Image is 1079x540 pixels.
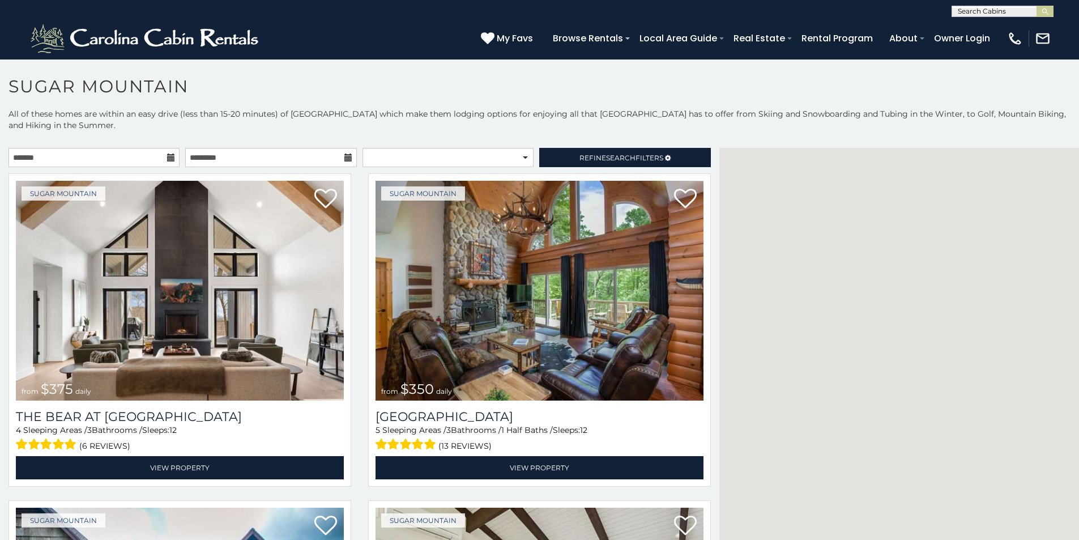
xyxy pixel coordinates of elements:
span: My Favs [497,31,533,45]
span: 12 [580,425,587,435]
h3: The Bear At Sugar Mountain [16,409,344,424]
a: My Favs [481,31,536,46]
a: Sugar Mountain [22,513,105,528]
span: Refine Filters [579,154,663,162]
span: 4 [16,425,21,435]
span: 5 [376,425,380,435]
span: daily [75,387,91,396]
a: RefineSearchFilters [539,148,710,167]
a: Browse Rentals [547,28,629,48]
span: from [22,387,39,396]
span: from [381,387,398,396]
span: $375 [41,381,73,397]
span: 3 [446,425,451,435]
a: Owner Login [928,28,996,48]
a: Sugar Mountain [381,513,465,528]
a: View Property [16,456,344,479]
a: View Property [376,456,703,479]
a: Sugar Mountain [381,186,465,201]
span: (6 reviews) [79,439,130,453]
a: Grouse Moor Lodge from $350 daily [376,181,703,401]
h3: Grouse Moor Lodge [376,409,703,424]
a: Real Estate [728,28,791,48]
a: [GEOGRAPHIC_DATA] [376,409,703,424]
a: Add to favorites [314,515,337,538]
a: Rental Program [796,28,878,48]
a: The Bear At Sugar Mountain from $375 daily [16,181,344,401]
span: (13 reviews) [438,439,492,453]
img: phone-regular-white.png [1007,31,1023,46]
a: Add to favorites [674,188,697,211]
span: 1 Half Baths / [501,425,553,435]
img: White-1-2.png [28,22,263,56]
span: 12 [169,425,177,435]
span: daily [436,387,452,396]
img: The Bear At Sugar Mountain [16,181,344,401]
div: Sleeping Areas / Bathrooms / Sleeps: [16,424,344,453]
img: mail-regular-white.png [1035,31,1051,46]
img: Grouse Moor Lodge [376,181,703,401]
span: 3 [87,425,92,435]
a: Sugar Mountain [22,186,105,201]
a: Add to favorites [674,515,697,538]
a: Add to favorites [314,188,337,211]
span: Search [606,154,636,162]
a: The Bear At [GEOGRAPHIC_DATA] [16,409,344,424]
div: Sleeping Areas / Bathrooms / Sleeps: [376,424,703,453]
a: Local Area Guide [634,28,723,48]
a: About [884,28,923,48]
span: $350 [400,381,434,397]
